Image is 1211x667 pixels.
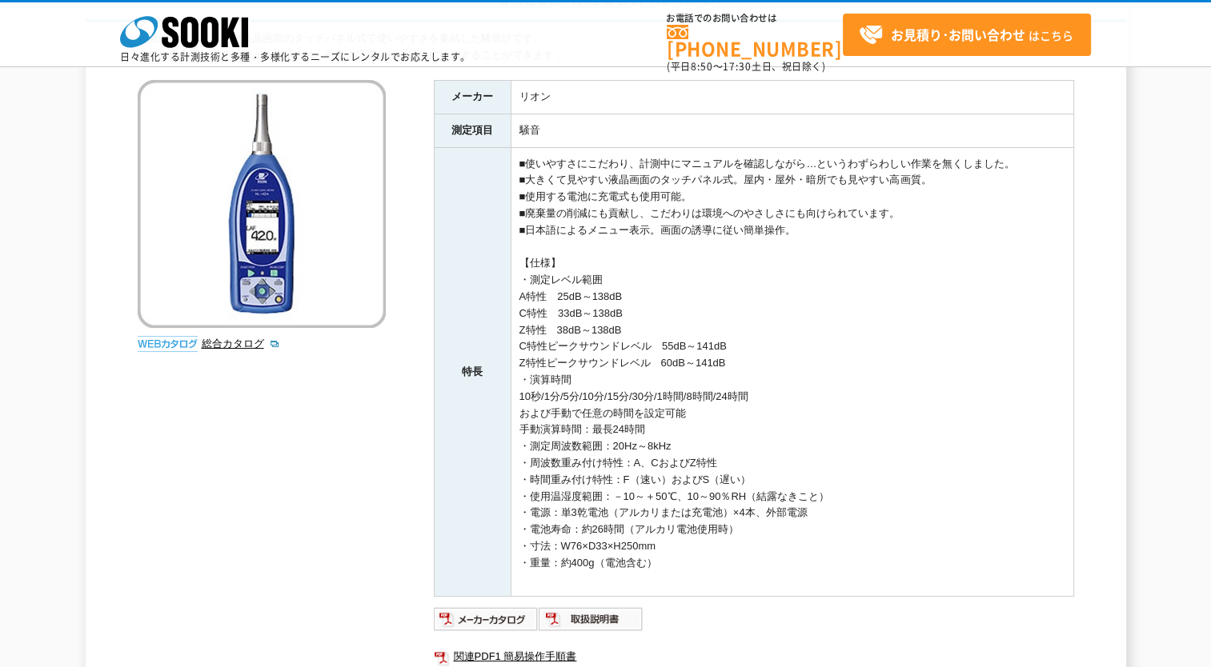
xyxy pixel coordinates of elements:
[120,52,471,62] p: 日々進化する計測技術と多種・多様化するニーズにレンタルでお応えします。
[667,59,825,74] span: (平日 ～ 土日、祝日除く)
[434,147,511,597] th: 特長
[667,14,843,23] span: お電話でのお問い合わせは
[138,80,386,328] img: 普通騒音計 NL-42AEX
[723,59,752,74] span: 17:30
[202,337,280,349] a: 総合カタログ
[511,80,1073,114] td: リオン
[434,606,539,632] img: メーカーカタログ
[891,25,1025,44] strong: お見積り･お問い合わせ
[434,617,539,629] a: メーカーカタログ
[434,80,511,114] th: メーカー
[434,114,511,147] th: 測定項目
[539,617,644,629] a: 取扱説明書
[138,336,198,352] img: webカタログ
[539,606,644,632] img: 取扱説明書
[691,59,713,74] span: 8:50
[859,23,1073,47] span: はこちら
[667,25,843,58] a: [PHONE_NUMBER]
[511,114,1073,147] td: 騒音
[843,14,1091,56] a: お見積り･お問い合わせはこちら
[434,646,1074,667] a: 関連PDF1 簡易操作手順書
[511,147,1073,597] td: ■使いやすさにこだわり、計測中にマニュアルを確認しながら…というわずらわしい作業を無くしました。 ■大きくて見やすい液晶画面のタッチパネル式。屋内・屋外・暗所でも見やすい高画質。 ■使用する電池...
